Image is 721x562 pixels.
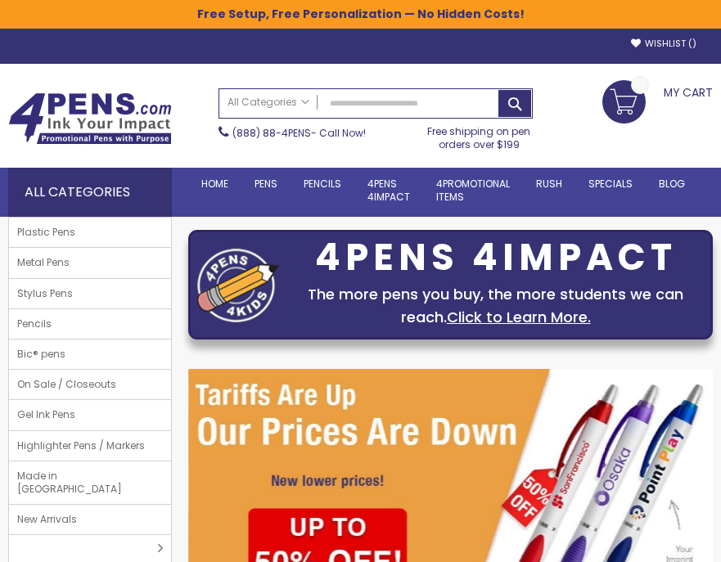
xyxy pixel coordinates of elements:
[9,339,74,369] span: Bic® pens
[646,168,698,200] a: Blog
[575,168,646,200] a: Specials
[197,248,279,322] img: four_pen_logo.png
[9,400,83,429] span: Gel Ink Pens
[631,38,696,50] a: Wishlist
[9,461,171,504] a: Made in [GEOGRAPHIC_DATA]
[255,177,277,191] span: Pens
[9,370,171,399] a: On Sale / Closeouts
[9,309,60,339] span: Pencils
[9,505,171,534] a: New Arrivals
[9,218,171,247] a: Plastic Pens
[9,218,83,247] span: Plastic Pens
[9,370,124,399] span: On Sale / Closeouts
[9,505,85,534] span: New Arrivals
[423,168,523,214] a: 4PROMOTIONALITEMS
[241,168,291,200] a: Pens
[9,248,171,277] a: Metal Pens
[536,177,562,191] span: Rush
[659,177,685,191] span: Blog
[447,307,591,327] a: Click to Learn More.
[304,177,341,191] span: Pencils
[232,126,366,140] span: - Call Now!
[436,177,510,204] span: 4PROMOTIONAL ITEMS
[188,168,241,200] a: Home
[9,431,153,461] span: Highlighter Pens / Markers
[228,96,309,109] span: All Categories
[523,168,575,200] a: Rush
[9,279,81,308] span: Stylus Pens
[9,339,171,369] a: Bic® pens
[9,431,171,461] a: Highlighter Pens / Markers
[8,168,172,217] div: All Categories
[8,92,172,145] img: 4Pens Custom Pens and Promotional Products
[367,177,410,204] span: 4Pens 4impact
[9,309,171,339] a: Pencils
[588,177,633,191] span: Specials
[9,248,78,277] span: Metal Pens
[291,168,354,200] a: Pencils
[201,177,228,191] span: Home
[287,283,704,329] div: The more pens you buy, the more students we can reach.
[9,279,171,308] a: Stylus Pens
[9,400,171,429] a: Gel Ink Pens
[219,89,318,116] a: All Categories
[425,119,532,151] div: Free shipping on pen orders over $199
[232,126,311,140] a: (888) 88-4PENS
[287,241,704,275] div: 4PENS 4IMPACT
[354,168,423,214] a: 4Pens4impact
